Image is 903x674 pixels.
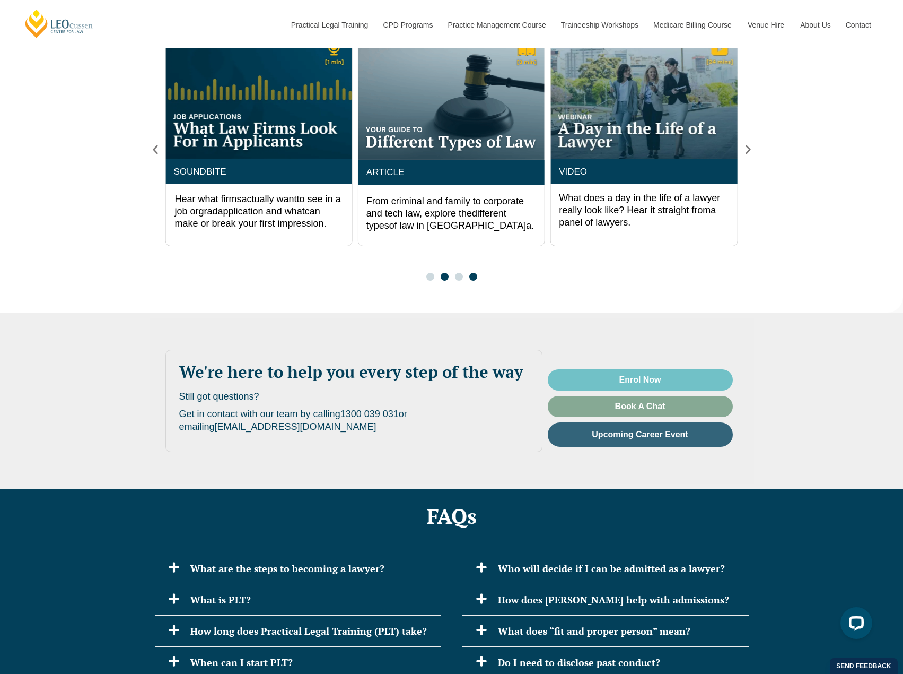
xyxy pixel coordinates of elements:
a: Practical Legal Training [283,2,375,48]
span: Go to slide 3 [455,273,463,281]
span: Go to slide 1 [426,273,434,281]
span: a panel of lawyers. [559,205,716,228]
span: grad [199,206,218,217]
h2: What does “fit and proper person” mean? [498,624,741,638]
p: Get in contact with our team by calling or emailing [179,408,529,433]
div: 2 / 4 [165,34,352,246]
a: Medicare Billing Course [645,2,740,48]
span: a. [526,220,534,231]
a: Practice Management Course [440,2,553,48]
h2: How does [PERSON_NAME] help with admissions? [498,592,741,607]
a: Book A Chat [548,396,733,417]
span: What does a day in the life of a lawyer really look like? Hear it straight from [559,193,720,215]
h2: FAQs [150,505,754,526]
h2: What are the steps to becoming a lawyer? [190,561,433,576]
h2: We're here to help you every step of the way [179,364,529,380]
span: to see in a job or [174,194,340,217]
a: CPD Programs [375,2,440,48]
div: 3 / 4 [358,34,545,246]
h2: What is PLT? [190,592,433,607]
span: Upcoming Career Event [592,430,688,439]
div: Next slide [742,144,754,155]
h2: Who will decide if I can be admitted as a lawyer? [498,561,741,576]
h2: When can I start PLT? [190,655,433,670]
a: Enrol Now [548,369,733,391]
a: Venue Hire [740,2,792,48]
span: of law in [GEOGRAPHIC_DATA] [389,220,526,231]
a: SOUNDBITE [173,167,226,177]
a: Upcoming Career Event [548,422,733,447]
a: [EMAIL_ADDRESS][DOMAIN_NAME] [215,421,376,432]
span: different types [366,208,506,231]
span: rom criminal and family to corporate and tech law, explore the [366,196,524,219]
a: About Us [792,2,838,48]
a: [PERSON_NAME] Centre for Law [24,8,94,39]
span: Enrol Now [619,376,661,384]
a: ARTICLE [366,167,405,177]
span: Go to slide 2 [441,273,449,281]
div: Carousel [165,34,738,281]
span: Hear what firms [174,194,241,204]
span: Go to slide 4 [469,273,477,281]
iframe: LiveChat chat widget [832,603,876,647]
a: Traineeship Workshops [553,2,645,48]
a: 1300 039 031 [340,409,399,419]
span: actually want [242,194,297,204]
span: application and what [218,206,305,217]
h2: Do I need to disclose past conduct? [498,655,741,670]
a: VIDEO [559,167,587,177]
div: Previous slide [150,144,161,155]
a: Contact [838,2,879,48]
p: Still got questions? [179,391,529,403]
div: 4 / 4 [550,34,738,246]
span: Book A Chat [615,402,665,411]
h2: How long does Practical Legal Training (PLT) take? [190,624,433,638]
span: F [366,196,372,206]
